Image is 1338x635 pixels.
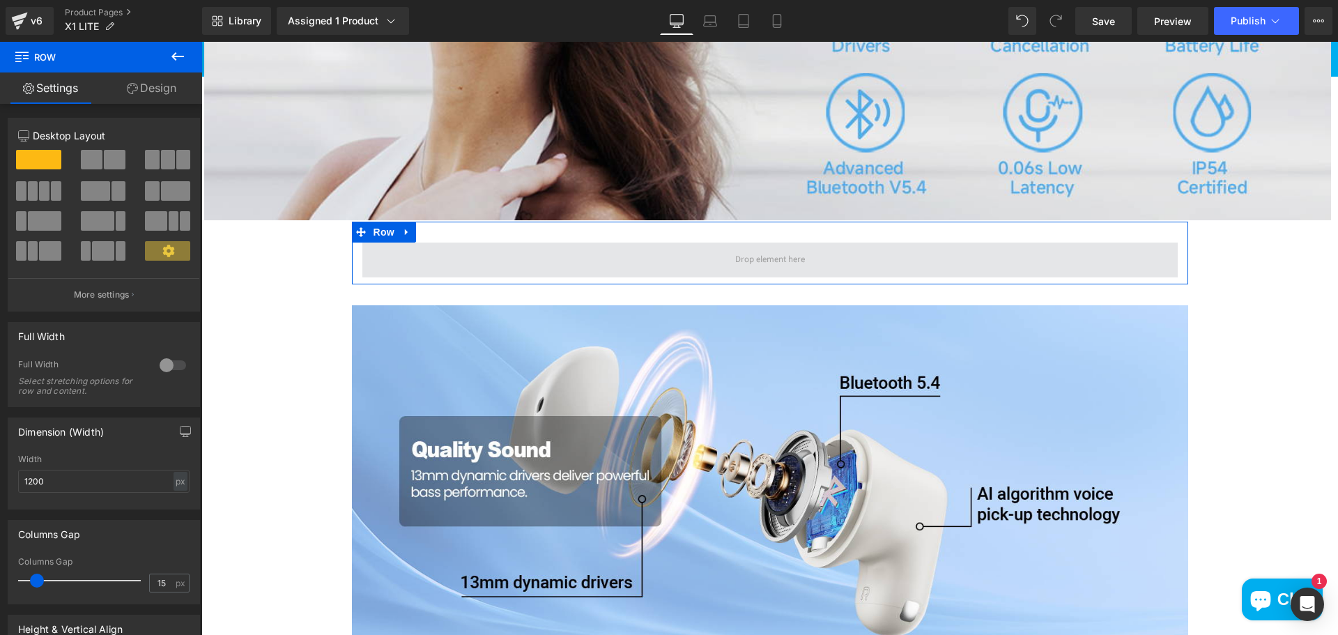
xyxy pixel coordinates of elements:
[18,418,104,438] div: Dimension (Width)
[8,278,199,311] button: More settings
[18,454,190,464] div: Width
[1008,7,1036,35] button: Undo
[18,615,123,635] div: Height & Vertical Align
[1036,537,1125,582] inbox-online-store-chat: Shopify online store chat
[1305,7,1332,35] button: More
[693,7,727,35] a: Laptop
[1042,7,1070,35] button: Redo
[18,323,65,342] div: Full Width
[65,7,202,18] a: Product Pages
[660,7,693,35] a: Desktop
[202,7,271,35] a: New Library
[174,472,187,491] div: px
[176,579,187,588] span: px
[65,21,99,32] span: X1 LITE
[18,376,144,396] div: Select stretching options for row and content.
[101,72,202,104] a: Design
[1231,15,1266,26] span: Publish
[18,557,190,567] div: Columns Gap
[28,12,45,30] div: v6
[288,14,398,28] div: Assigned 1 Product
[74,289,130,301] p: More settings
[1137,7,1208,35] a: Preview
[169,180,197,201] span: Row
[197,180,215,201] a: Expand / Collapse
[1154,14,1192,29] span: Preview
[1214,7,1299,35] button: Publish
[1092,14,1115,29] span: Save
[727,7,760,35] a: Tablet
[229,15,261,27] span: Library
[760,7,794,35] a: Mobile
[18,521,80,540] div: Columns Gap
[18,470,190,493] input: auto
[6,7,54,35] a: v6
[18,359,146,374] div: Full Width
[18,128,190,143] p: Desktop Layout
[1291,588,1324,621] div: Open Intercom Messenger
[14,42,153,72] span: Row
